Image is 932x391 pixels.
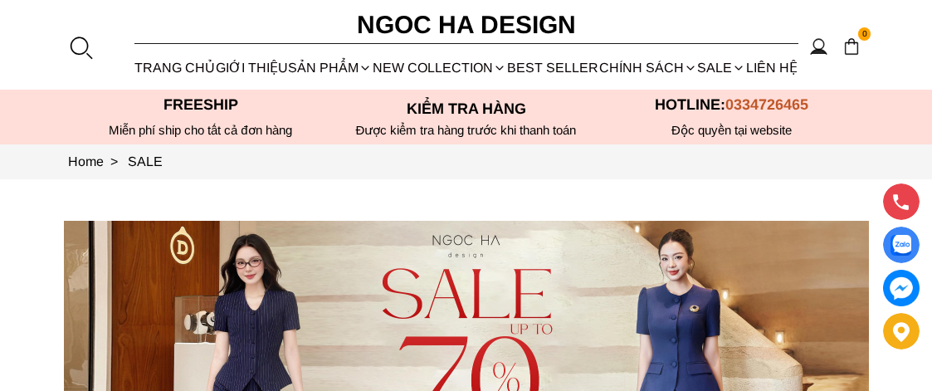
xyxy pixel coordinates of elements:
[507,46,599,90] a: BEST SELLER
[746,46,798,90] a: LIÊN HỆ
[134,46,216,90] a: TRANG CHỦ
[68,154,128,169] a: Link to Home
[599,123,865,138] h6: Độc quyền tại website
[858,27,871,41] span: 0
[697,46,746,90] a: SALE
[407,100,526,117] font: Kiểm tra hàng
[288,46,373,90] div: SẢN PHẨM
[725,96,808,113] span: 0334726465
[300,5,632,45] a: Ngoc Ha Design
[334,123,599,138] p: Được kiểm tra hàng trước khi thanh toán
[373,46,507,90] a: NEW COLLECTION
[891,235,911,256] img: Display image
[215,46,288,90] a: GIỚI THIỆU
[68,96,334,114] p: Freeship
[68,123,334,138] div: Miễn phí ship cho tất cả đơn hàng
[883,227,920,263] a: Display image
[842,37,861,56] img: img-CART-ICON-ksit0nf1
[599,96,865,114] p: Hotline:
[128,154,163,169] a: Link to SALE
[598,46,697,90] div: Chính sách
[883,270,920,306] a: messenger
[104,154,124,169] span: >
